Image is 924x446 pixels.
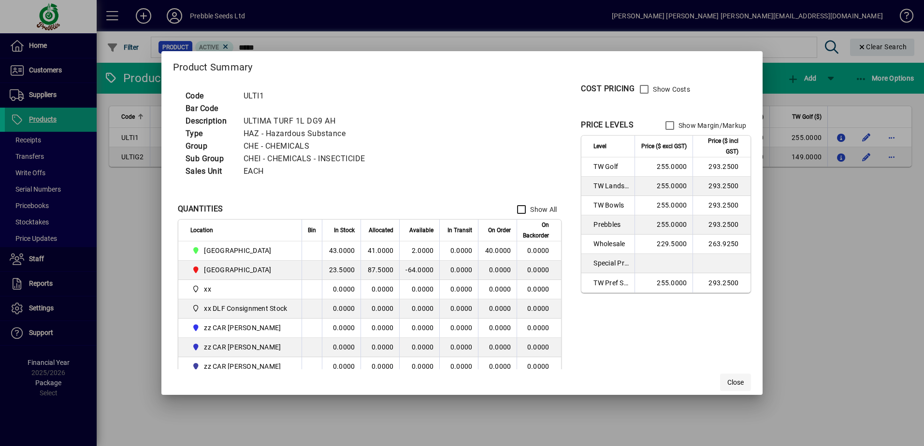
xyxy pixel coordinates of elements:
td: 0.0000 [399,357,439,376]
td: 87.5000 [361,261,399,280]
span: Special Price [593,258,629,268]
span: zz CAR CRAIG G [190,361,291,372]
span: Allocated [369,225,393,236]
h2: Product Summary [161,51,763,79]
span: [GEOGRAPHIC_DATA] [204,265,271,275]
button: Close [720,374,751,391]
span: 0.0000 [489,266,511,274]
td: 293.2500 [693,215,751,235]
span: Level [593,141,606,152]
td: 0.0000 [322,357,361,376]
span: TW Landscaper [593,181,629,191]
td: EACH [239,165,377,178]
span: zz CAR [PERSON_NAME] [204,362,281,371]
span: 0.0000 [489,305,511,312]
span: Available [409,225,433,236]
span: In Stock [334,225,355,236]
td: Bar Code [181,102,239,115]
span: 0.0000 [489,362,511,370]
span: 0.0000 [489,343,511,351]
td: Type [181,127,239,140]
td: 0.0000 [322,319,361,338]
span: xx [190,283,291,295]
td: Sales Unit [181,165,239,178]
td: 293.2500 [693,196,751,215]
td: 0.0000 [517,280,561,299]
label: Show Costs [651,84,690,94]
span: On Order [488,225,511,236]
span: 0.0000 [450,305,473,312]
td: 43.0000 [322,241,361,261]
span: 0.0000 [450,324,473,332]
span: zz CAR CRAIG B [190,341,291,353]
td: 0.0000 [517,241,561,261]
label: Show All [528,205,557,214]
span: On Backorder [523,220,549,241]
td: 0.0000 [517,319,561,338]
span: PALMERSTON NORTH [190,264,291,276]
td: 0.0000 [517,357,561,376]
td: 255.0000 [635,196,693,215]
td: 255.0000 [635,215,693,235]
td: 2.0000 [399,241,439,261]
span: zz CAR [PERSON_NAME] [204,323,281,333]
span: Price ($ incl GST) [699,136,738,157]
span: TW Pref Sup [593,278,629,288]
span: Location [190,225,213,236]
span: zz CAR CARL [190,322,291,334]
td: 0.0000 [361,338,399,357]
td: 0.0000 [322,280,361,299]
td: 255.0000 [635,273,693,293]
td: 0.0000 [399,280,439,299]
td: 0.0000 [361,280,399,299]
td: Group [181,140,239,153]
td: 0.0000 [517,261,561,280]
td: 293.2500 [693,177,751,196]
td: CHE - CHEMICALS [239,140,377,153]
td: ULTIMA TURF 1L DG9 AH [239,115,377,127]
span: In Transit [448,225,472,236]
span: 0.0000 [489,285,511,293]
td: Code [181,90,239,102]
td: 293.2500 [693,273,751,293]
td: 0.0000 [322,338,361,357]
td: HAZ - Hazardous Substance [239,127,377,140]
td: 263.9250 [693,235,751,254]
td: 0.0000 [361,319,399,338]
div: QUANTITIES [178,203,223,215]
div: COST PRICING [581,83,635,95]
td: 0.0000 [517,299,561,319]
label: Show Margin/Markup [677,121,747,130]
td: Description [181,115,239,127]
span: TW Bowls [593,200,629,210]
span: [GEOGRAPHIC_DATA] [204,246,271,255]
td: -64.0000 [399,261,439,280]
span: Close [727,377,744,388]
td: 0.0000 [399,319,439,338]
span: 0.0000 [450,266,473,274]
span: Bin [308,225,316,236]
td: 0.0000 [517,338,561,357]
span: CHRISTCHURCH [190,245,291,256]
td: 255.0000 [635,177,693,196]
td: 0.0000 [361,357,399,376]
span: xx DLF Consignment Stock [190,303,291,314]
span: TW Golf [593,162,629,171]
td: CHEI - CHEMICALS - INSECTICIDE [239,153,377,165]
span: 0.0000 [450,343,473,351]
span: xx DLF Consignment Stock [204,304,287,313]
td: 0.0000 [361,299,399,319]
span: 0.0000 [450,362,473,370]
td: 23.5000 [322,261,361,280]
span: 0.0000 [489,324,511,332]
td: ULTI1 [239,90,377,102]
span: 0.0000 [450,247,473,254]
span: zz CAR [PERSON_NAME] [204,342,281,352]
span: Prebbles [593,220,629,229]
td: 41.0000 [361,241,399,261]
td: 0.0000 [399,338,439,357]
td: Sub Group [181,153,239,165]
td: 0.0000 [322,299,361,319]
span: 40.0000 [485,247,511,254]
span: Wholesale [593,239,629,249]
